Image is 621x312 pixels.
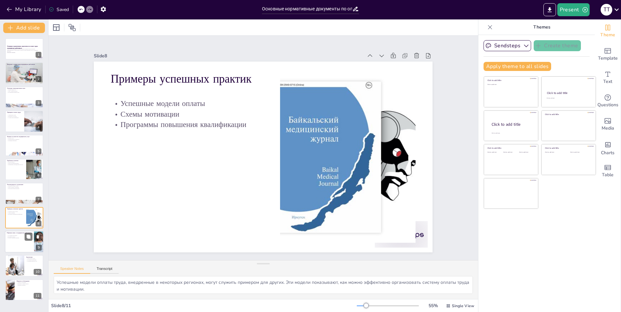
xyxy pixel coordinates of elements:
p: Оплата труда влияет на качество услуг [7,66,41,68]
p: Прозрачность системы [7,116,22,117]
div: https://cdn.sendsteps.com/images/logo/sendsteps_logo_white.pnghttps://cdn.sendsteps.com/images/lo... [5,135,43,156]
button: Sendsteps [484,40,531,51]
span: Questions [597,101,618,109]
div: 10 [5,255,43,276]
div: Click to add text [547,98,590,99]
p: Трудовой кодекс РФ [7,89,41,90]
p: Соответствие квалификации [7,117,22,118]
p: Вопросы и обсуждение [16,280,41,282]
p: Постановления правительства [7,92,41,93]
button: Apply theme to all slides [484,62,551,71]
div: Add images, graphics, shapes or video [595,113,621,136]
p: Оплата труда медицинских работников является важным аспектом системы здравоохранения, который вли... [7,49,41,52]
div: Add charts and graphs [595,136,621,159]
p: Принципы системы оплаты [7,68,41,69]
div: 5 [36,148,41,154]
p: Справедливая оплата [7,115,22,116]
div: Click to add text [570,152,591,153]
p: Успешные модели оплаты [163,18,292,116]
p: Влияние на мотивацию [7,70,41,71]
div: https://cdn.sendsteps.com/images/logo/sendsteps_logo_white.pnghttps://cdn.sendsteps.com/images/lo... [5,62,43,84]
div: 55 % [425,303,441,309]
span: Charts [601,149,615,156]
div: Click to add title [487,79,534,82]
p: Нормативные документы [7,69,41,70]
div: https://cdn.sendsteps.com/images/logo/sendsteps_logo_white.pnghttps://cdn.sendsteps.com/images/lo... [5,38,43,60]
p: Рекомендации по улучшению [7,184,41,186]
p: Схемы мотивации [157,27,286,125]
button: Duplicate Slide [25,233,32,240]
p: Введение в оплату труда медицинских работников [7,64,41,65]
div: 7 [5,183,43,204]
p: Неравномерное распределение ресурсов [7,164,24,165]
p: Программы повышения квалификации [151,35,280,133]
button: Present [557,3,590,16]
span: Text [603,78,612,85]
span: Table [602,171,614,179]
div: 8 [5,207,43,228]
p: Схемы мотивации [7,212,24,214]
button: Delete Slide [34,233,42,240]
div: 9 [36,245,42,251]
p: Themes [495,19,588,35]
div: T T [601,4,612,16]
button: Create theme [534,40,581,51]
div: Click to add body [492,132,532,134]
p: Удовлетворенность пациентов [7,139,41,140]
strong: Основные нормативные документы по оплате труда медицинских работников [7,45,38,49]
p: Регулярные опросы [7,236,32,237]
p: Поделиться мнением [16,284,41,286]
div: 2 [36,76,41,82]
div: 1 [36,52,41,58]
div: 3 [36,100,41,106]
div: 11 [34,293,41,299]
div: https://cdn.sendsteps.com/images/logo/sendsteps_logo_white.pnghttps://cdn.sendsteps.com/images/lo... [5,110,43,132]
div: https://cdn.sendsteps.com/images/logo/sendsteps_logo_white.pnghttps://cdn.sendsteps.com/images/lo... [5,87,43,108]
div: Click to add text [503,152,518,153]
textarea: Успешные модели оплаты труда, внедренные в некоторых регионах, могут служить примером для других.... [54,276,473,294]
div: Click to add text [487,152,502,153]
p: Новые подходы к мотивации [7,187,41,188]
div: 8 [36,221,41,226]
p: Улучшение качества услуг [26,260,41,261]
p: Недостаток финансирования [7,163,24,164]
p: Программы повышения квалификации [7,214,24,215]
p: Комплексный подход [26,258,41,259]
div: 10 [34,269,41,275]
div: Click to add text [487,84,534,86]
span: Media [602,125,614,132]
span: Position [68,24,76,31]
div: Layout [51,22,61,33]
div: Click to add title [545,113,591,116]
span: Single View [452,303,474,308]
div: Add a table [595,159,621,183]
span: Theme [600,31,615,39]
div: Click to add title [492,121,533,127]
button: Transcript [90,267,119,274]
div: 11 [5,279,43,301]
button: Speaker Notes [54,267,90,274]
p: Generated with [URL] [7,52,41,53]
p: Заключение [26,256,41,258]
div: Change the overall theme [595,19,621,43]
p: Успешные модели оплаты [7,211,24,212]
p: Открытое обсуждение [16,282,41,283]
p: Постоянный мониторинг [26,259,41,260]
button: Add slide [3,23,45,33]
div: 7 [36,197,41,202]
p: Проблемы и вызовы [7,160,24,162]
p: Участие в принятии решений [7,237,32,239]
p: Возможность задать вопросы [16,283,41,284]
button: My Library [5,4,44,15]
p: Мотивация работников [7,140,41,141]
button: T T [601,3,612,16]
div: Click to add title [547,91,590,95]
p: Пересмотр системы оплаты [7,186,41,187]
div: Add text boxes [595,66,621,89]
div: Saved [49,6,69,13]
p: Примеры успешных практик [7,208,24,210]
div: https://cdn.sendsteps.com/images/logo/sendsteps_logo_white.pnghttps://cdn.sendsteps.com/images/lo... [5,231,44,253]
p: Основные законодательные акты [7,87,41,89]
p: Учет мнения работников [7,235,32,236]
p: Закон о здравоохранении [7,90,41,92]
